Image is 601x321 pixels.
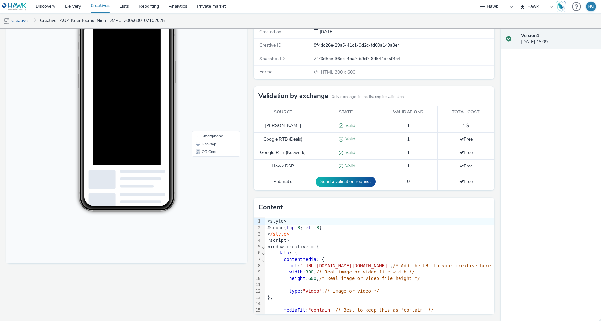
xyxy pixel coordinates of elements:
span: 1 [407,163,410,169]
span: data [278,250,289,255]
span: Valid [343,149,355,155]
div: <style> [265,218,568,225]
span: 20:18 [85,25,92,28]
div: : , [265,307,568,314]
span: /* Real image or video file width */ [316,269,414,274]
th: State [312,106,379,119]
div: 5 [254,244,262,250]
span: Free [459,178,473,185]
th: Total cost [437,106,494,119]
span: Valid [343,136,355,142]
div: 7f73d5ee-36eb-4ba9-b9e9-6d544de59fe4 [314,56,494,62]
div: }, [265,294,568,301]
span: Desktop [195,144,210,147]
span: type [289,288,300,294]
span: Valid [343,123,355,129]
img: undefined Logo [2,3,27,11]
span: "contain" [308,307,333,313]
span: 0 [407,178,410,185]
div: [DATE] 15:09 [521,32,596,46]
span: QR Code [195,151,211,155]
span: Snapshot ID [259,56,285,62]
div: 6 [254,250,262,256]
span: /* image or video */ [325,288,379,294]
span: Format [259,69,274,75]
span: Free [459,136,473,142]
span: HTML [321,69,335,75]
span: 300 [306,269,314,274]
span: 1 $ [463,123,469,129]
div: 13 [254,294,262,301]
div: 15 [254,307,262,314]
span: Free [459,163,473,169]
div: 9 [254,269,262,275]
td: Google RTB (Network) [254,146,312,160]
strong: Version 1 [521,32,539,38]
td: Hawk DSP [254,160,312,173]
span: mediaFit [284,307,305,313]
span: [DATE] [318,29,333,35]
div: #sound{ : ; : } [265,225,568,231]
div: 14 [254,301,262,307]
span: "[URL][DOMAIN_NAME][DOMAIN_NAME]" [300,263,390,268]
div: : , [265,263,568,269]
span: /* Best to keep this as 'contain' */ [335,307,433,313]
span: 1 [407,123,410,129]
span: contentMedia [284,257,316,262]
div: < [265,231,568,238]
div: 10 [254,275,262,282]
span: Creative ID [259,42,281,48]
div: 7 [254,256,262,263]
div: 11 [254,282,262,288]
span: /* Add the URL to your creative here */ [393,263,499,268]
span: 3 [297,225,300,230]
li: Smartphone [187,134,233,142]
div: 3 [254,231,262,238]
span: Valid [343,163,355,169]
td: Google RTB (Deals) [254,133,312,146]
div: <script> [265,237,568,244]
span: 300 x 600 [320,69,355,75]
span: url [289,263,297,268]
a: Hawk Academy [556,1,569,12]
div: : { [265,256,568,263]
small: Only exchanges in this list require validation [332,94,404,100]
img: mobile [3,18,10,24]
span: 1 [407,136,410,142]
span: Free [459,149,473,155]
span: Fold line [262,250,265,255]
div: 2 [254,225,262,231]
div: 8 [254,263,262,269]
h3: Validation by exchange [258,91,328,101]
div: 8f4dc26e-29a5-41c1-9d2c-fd00a149a3e4 [314,42,494,48]
div: Creation 02 October 2025, 15:09 [318,29,333,35]
span: Created on [259,29,281,35]
span: Smartphone [195,136,216,140]
th: Validations [379,106,437,119]
div: 16 [254,313,262,320]
img: Hawk Academy [556,1,566,12]
span: Fold line [262,257,265,262]
th: Source [254,106,312,119]
td: Pubmatic [254,173,312,190]
div: : , [265,269,568,275]
div: 1 [254,218,262,225]
span: 600 [308,276,316,281]
div: NU [588,2,594,11]
span: height [289,276,306,281]
li: QR Code [187,149,233,157]
span: /style> [270,231,289,237]
span: Fold line [262,244,265,249]
div: : , [265,275,568,282]
h3: Content [258,202,283,212]
div: : { [265,250,568,256]
li: Desktop [187,142,233,149]
span: 3 [316,225,319,230]
td: [PERSON_NAME] [254,119,312,133]
span: width [289,269,303,274]
span: left [303,225,314,230]
div: : , [265,288,568,294]
span: 1 [407,149,410,155]
button: Send a validation request [316,177,376,187]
